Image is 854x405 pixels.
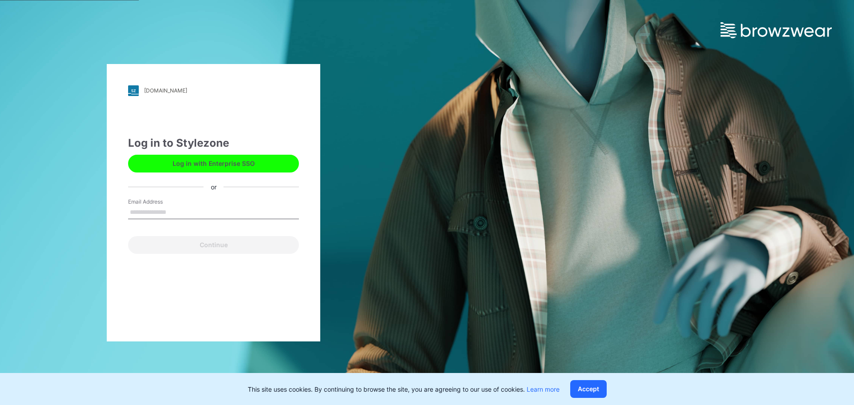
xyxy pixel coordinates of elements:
[128,85,299,96] a: [DOMAIN_NAME]
[527,385,560,393] a: Learn more
[144,87,187,94] div: [DOMAIN_NAME]
[128,135,299,151] div: Log in to Stylezone
[128,198,190,206] label: Email Address
[721,22,832,38] img: browzwear-logo.e42bd6dac1945053ebaf764b6aa21510.svg
[128,155,299,172] button: Log in with Enterprise SSO
[204,182,224,192] div: or
[248,385,560,394] p: This site uses cookies. By continuing to browse the site, you are agreeing to our use of cookies.
[570,380,607,398] button: Accept
[128,85,139,96] img: stylezone-logo.562084cfcfab977791bfbf7441f1a819.svg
